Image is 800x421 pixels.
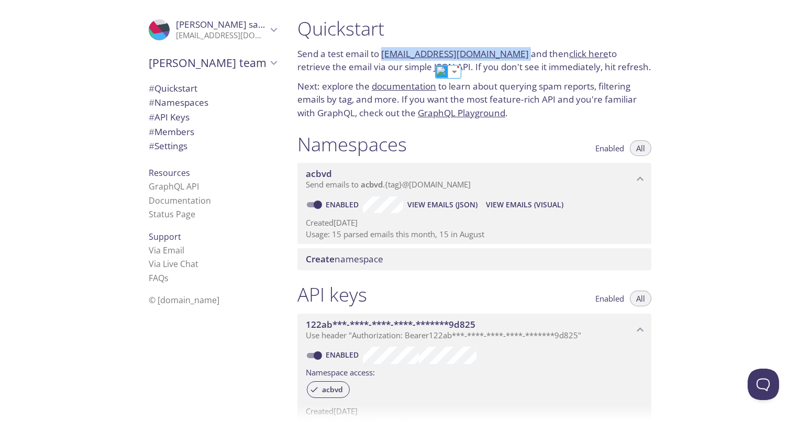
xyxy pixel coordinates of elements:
span: Quickstart [149,82,197,94]
p: Send a test email to and then to retrieve the email via our simple JSON API. If you don't see it ... [297,47,651,74]
div: Nguyen sang [140,13,285,47]
button: View Emails (JSON) [403,196,482,213]
span: # [149,96,154,108]
div: Members [140,125,285,139]
span: # [149,126,154,138]
a: click here [569,48,608,60]
span: Send emails to . {tag} @[DOMAIN_NAME] [306,179,471,190]
span: API Keys [149,111,190,123]
div: Create namespace [297,248,651,270]
span: namespace [306,253,383,265]
button: All [630,140,651,156]
div: Nguyen's team [140,49,285,76]
span: Support [149,231,181,242]
div: acbvd namespace [297,163,651,195]
span: View Emails (JSON) [407,198,477,211]
span: acbvd [316,385,349,394]
a: Enabled [324,200,363,209]
a: documentation [372,80,436,92]
label: Namespace access: [306,364,375,379]
span: acbvd [361,179,383,190]
div: Namespaces [140,95,285,110]
div: Quickstart [140,81,285,96]
div: API Keys [140,110,285,125]
div: Team Settings [140,139,285,153]
span: View Emails (Visual) [486,198,563,211]
span: s [164,272,169,284]
span: # [149,82,154,94]
span: Create [306,253,335,265]
span: [PERSON_NAME] sang [176,18,269,30]
a: FAQ [149,272,169,284]
button: Enabled [589,140,630,156]
span: acbvd [306,168,332,180]
iframe: Help Scout Beacon - Open [748,369,779,400]
button: Enabled [589,291,630,306]
a: GraphQL API [149,181,199,192]
a: Status Page [149,208,195,220]
span: # [149,111,154,123]
h1: Namespaces [297,132,407,156]
span: Settings [149,140,187,152]
a: Documentation [149,195,211,206]
span: Members [149,126,194,138]
span: Resources [149,167,190,179]
span: # [149,140,154,152]
h1: Quickstart [297,17,651,40]
a: Via Email [149,245,184,256]
button: View Emails (Visual) [482,196,568,213]
p: Next: explore the to learn about querying spam reports, filtering emails by tag, and more. If you... [297,80,651,120]
h1: API keys [297,283,367,306]
button: All [630,291,651,306]
p: Created [DATE] [306,217,643,228]
a: Via Live Chat [149,258,198,270]
div: acbvd [307,381,350,398]
p: [EMAIL_ADDRESS][DOMAIN_NAME] [176,30,267,41]
span: [PERSON_NAME] team [149,56,267,70]
span: Namespaces [149,96,208,108]
a: Enabled [324,350,363,360]
span: © [DOMAIN_NAME] [149,294,219,306]
p: Usage: 15 parsed emails this month, 15 in August [306,229,643,240]
a: GraphQL Playground [418,107,505,119]
a: [EMAIL_ADDRESS][DOMAIN_NAME] [381,48,529,60]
